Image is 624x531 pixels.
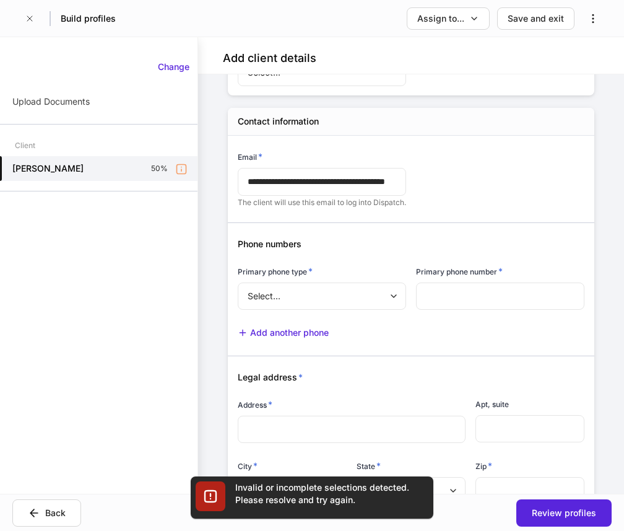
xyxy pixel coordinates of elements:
[417,12,464,25] div: Assign to...
[416,265,503,278] h6: Primary phone number
[15,134,35,156] div: Client
[516,499,612,527] button: Review profiles
[238,327,329,340] button: Add another phone
[61,12,116,25] h5: Build profiles
[228,223,584,250] div: Phone numbers
[475,398,509,410] h6: Apt, suite
[238,151,262,163] h6: Email
[238,398,272,411] h6: Address
[497,7,574,30] button: Save and exit
[45,507,66,519] div: Back
[12,95,90,108] p: Upload Documents
[532,507,596,519] div: Review profiles
[238,283,405,310] div: Select...
[12,499,81,527] button: Back
[357,460,381,472] h6: State
[223,51,316,66] h4: Add client details
[12,162,84,175] h5: [PERSON_NAME]
[508,12,564,25] div: Save and exit
[475,460,492,472] h6: Zip
[238,265,313,278] h6: Primary phone type
[235,481,421,506] div: Invalid or incomplete selections detected. Please resolve and try again.
[158,61,189,73] div: Change
[151,164,168,173] p: 50%
[238,115,319,128] h5: Contact information
[407,7,490,30] button: Assign to...
[238,198,406,208] p: The client will use this email to log into Dispatch.
[150,57,197,77] button: Change
[238,460,258,472] h6: City
[228,356,584,384] div: Legal address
